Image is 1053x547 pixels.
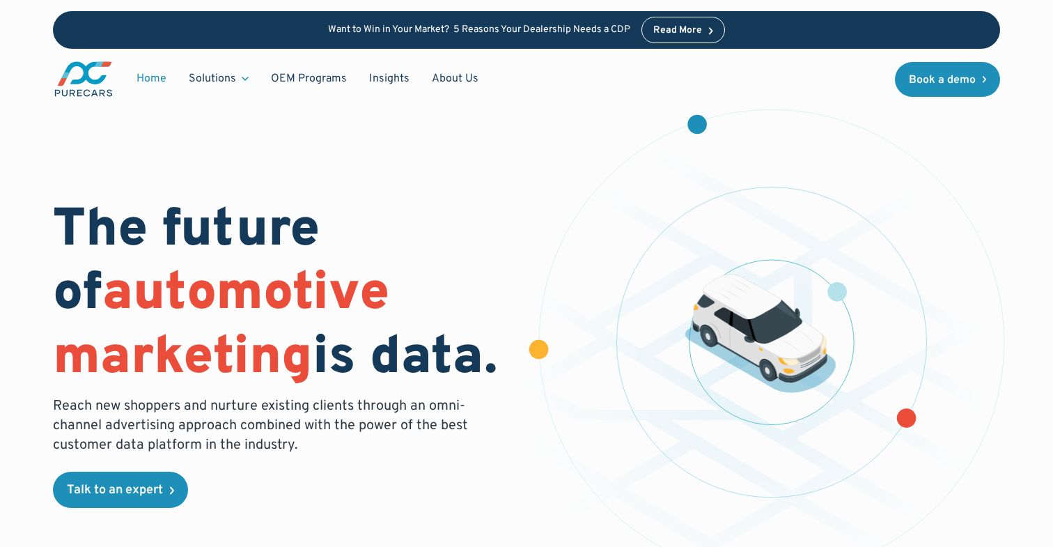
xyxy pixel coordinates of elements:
h1: The future of is data. [53,200,510,391]
div: Talk to an expert [67,484,163,497]
a: main [53,60,114,98]
a: Talk to an expert [53,472,188,508]
div: Book a demo [909,75,976,86]
img: purecars logo [53,60,114,98]
p: Reach new shoppers and nurture existing clients through an omni-channel advertising approach comb... [53,396,476,455]
a: Read More [641,17,725,43]
img: illustration of a vehicle [685,274,836,393]
a: About Us [421,66,490,92]
div: Solutions [178,66,260,92]
a: Book a demo [895,62,1001,97]
span: automotive marketing [53,261,389,392]
p: Want to Win in Your Market? 5 Reasons Your Dealership Needs a CDP [328,24,630,36]
div: Solutions [189,71,236,86]
a: OEM Programs [260,66,358,92]
a: Home [125,66,178,92]
a: Insights [358,66,421,92]
div: Read More [653,26,702,36]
